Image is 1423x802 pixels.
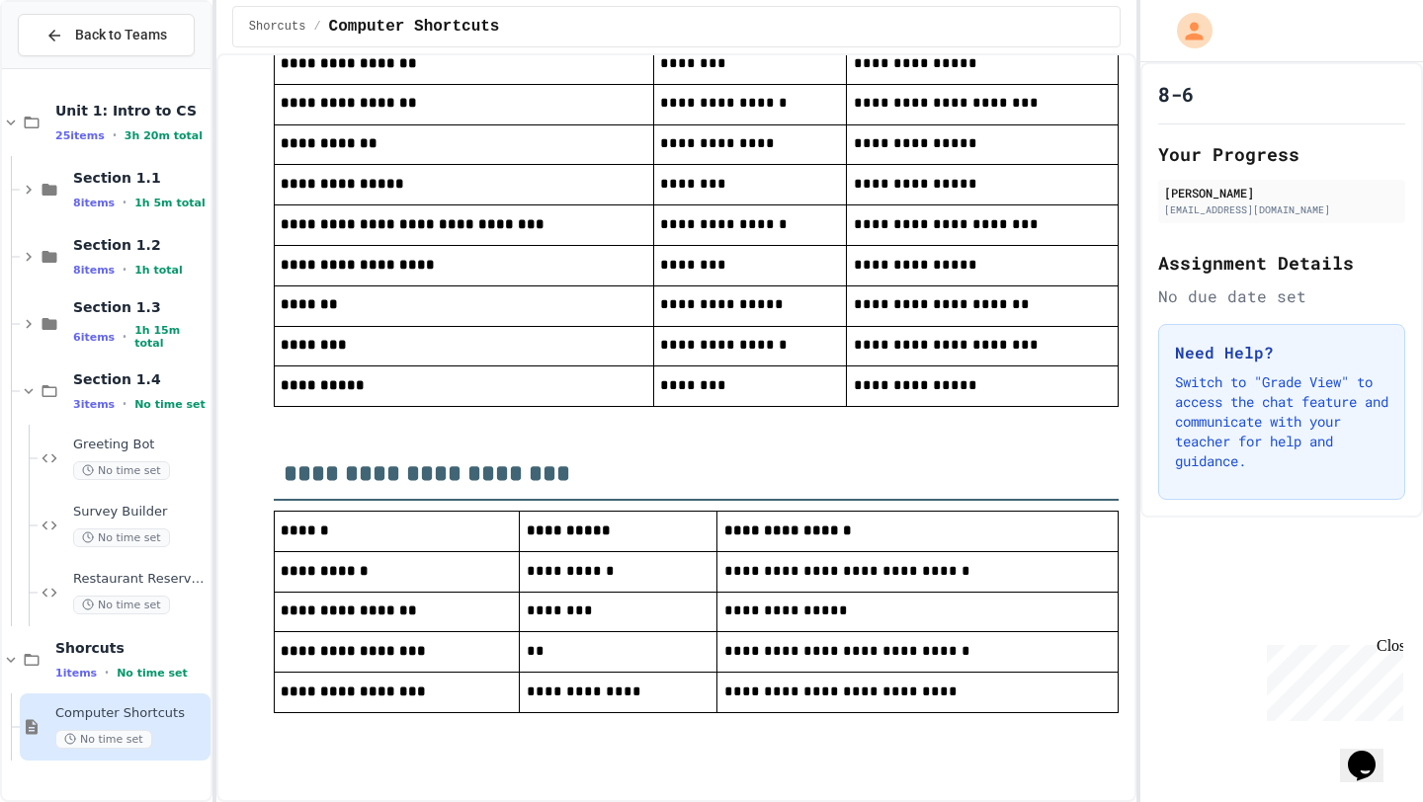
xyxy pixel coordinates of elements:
[123,195,126,210] span: •
[1158,249,1405,277] h2: Assignment Details
[1175,372,1388,471] p: Switch to "Grade View" to access the chat feature and communicate with your teacher for help and ...
[73,571,207,588] span: Restaurant Reservation System
[125,129,203,142] span: 3h 20m total
[75,25,167,45] span: Back to Teams
[329,15,500,39] span: Computer Shortcuts
[8,8,136,125] div: Chat with us now!Close
[134,197,206,209] span: 1h 5m total
[55,102,207,120] span: Unit 1: Intro to CS
[1164,202,1399,217] div: [EMAIL_ADDRESS][DOMAIN_NAME]
[134,398,206,411] span: No time set
[55,705,207,722] span: Computer Shortcuts
[73,461,170,480] span: No time set
[73,504,207,521] span: Survey Builder
[73,197,115,209] span: 8 items
[1158,284,1405,308] div: No due date set
[1156,8,1217,53] div: My Account
[117,667,188,680] span: No time set
[73,169,207,187] span: Section 1.1
[55,730,152,749] span: No time set
[73,437,207,453] span: Greeting Bot
[1164,184,1399,201] div: [PERSON_NAME]
[313,19,320,35] span: /
[73,331,115,344] span: 6 items
[123,329,126,345] span: •
[55,129,105,142] span: 25 items
[73,298,207,316] span: Section 1.3
[18,14,195,56] button: Back to Teams
[73,398,115,411] span: 3 items
[73,596,170,614] span: No time set
[73,370,207,388] span: Section 1.4
[113,127,117,143] span: •
[1340,723,1403,782] iframe: chat widget
[55,639,207,657] span: Shorcuts
[1259,637,1403,721] iframe: chat widget
[1158,140,1405,168] h2: Your Progress
[1158,80,1194,108] h1: 8-6
[105,665,109,681] span: •
[73,528,170,547] span: No time set
[1175,341,1388,364] h3: Need Help?
[249,19,306,35] span: Shorcuts
[55,667,97,680] span: 1 items
[134,324,207,350] span: 1h 15m total
[123,396,126,412] span: •
[123,262,126,278] span: •
[134,264,183,277] span: 1h total
[73,236,207,254] span: Section 1.2
[73,264,115,277] span: 8 items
